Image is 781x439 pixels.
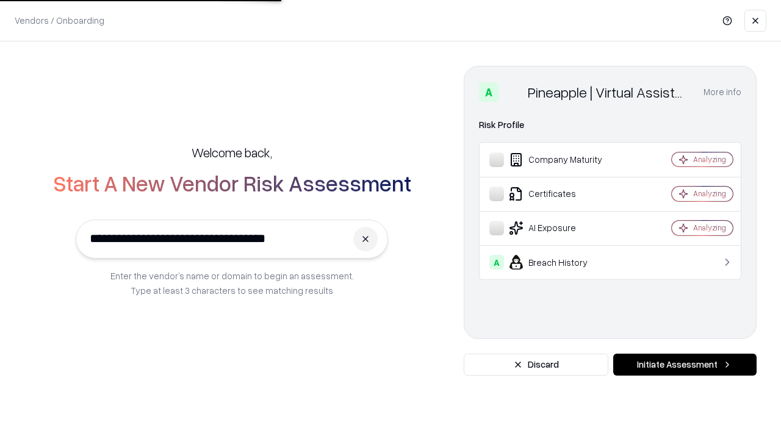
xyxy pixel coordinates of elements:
[489,255,504,269] div: A
[192,144,272,161] h5: Welcome back,
[53,171,411,195] h2: Start A New Vendor Risk Assessment
[489,255,635,269] div: Breach History
[704,81,741,103] button: More info
[489,187,635,201] div: Certificates
[528,82,689,102] div: Pineapple | Virtual Assistant Agency
[693,154,726,165] div: Analyzing
[693,188,726,199] div: Analyzing
[613,354,757,376] button: Initiate Assessment
[503,82,523,102] img: Pineapple | Virtual Assistant Agency
[15,14,104,27] p: Vendors / Onboarding
[464,354,608,376] button: Discard
[110,268,354,298] p: Enter the vendor’s name or domain to begin an assessment. Type at least 3 characters to see match...
[479,118,741,132] div: Risk Profile
[489,152,635,167] div: Company Maturity
[693,223,726,233] div: Analyzing
[479,82,498,102] div: A
[489,221,635,235] div: AI Exposure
